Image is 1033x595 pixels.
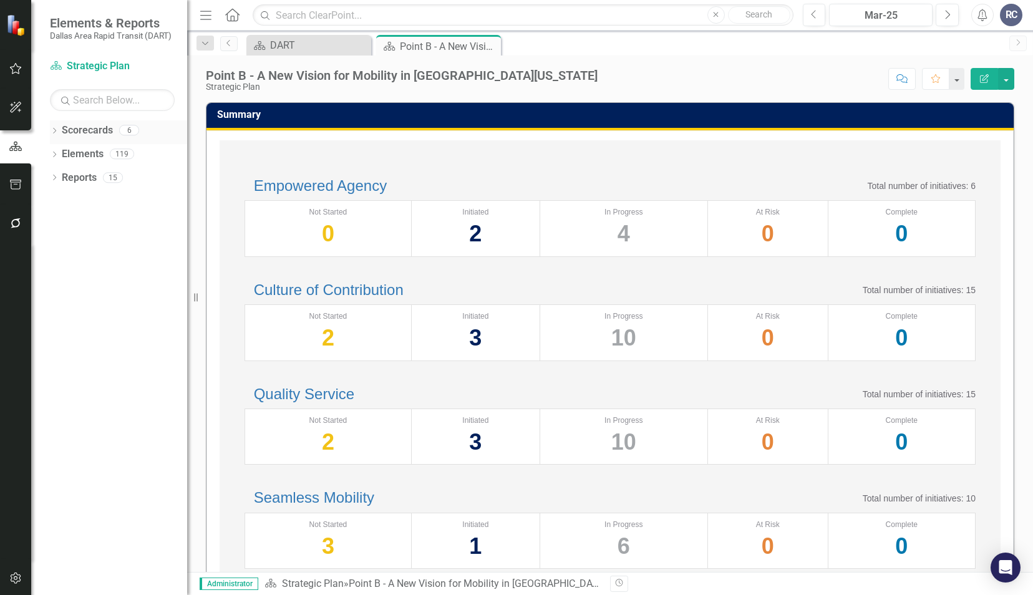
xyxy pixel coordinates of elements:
div: DART [270,37,368,53]
a: Quality Service [254,385,354,402]
div: 0 [714,218,822,249]
div: 0 [835,322,969,354]
span: Administrator [200,578,258,590]
div: Not Started [251,311,405,322]
div: At Risk [714,415,822,426]
div: Complete [835,311,969,322]
a: Reports [62,171,97,185]
div: 1 [418,530,533,562]
div: 0 [835,218,969,249]
a: DART [250,37,368,53]
div: At Risk [714,520,822,530]
button: RC [1000,4,1022,26]
div: 10 [546,322,701,354]
div: 0 [714,530,822,562]
div: Not Started [251,520,405,530]
p: Total number of initiatives: 10 [863,492,976,505]
div: 119 [110,149,134,160]
div: At Risk [714,207,822,218]
div: Not Started [251,207,405,218]
div: 3 [418,322,533,354]
a: Strategic Plan [282,578,344,589]
div: Strategic Plan [206,82,598,92]
small: Dallas Area Rapid Transit (DART) [50,31,172,41]
p: Total number of initiatives: 15 [863,388,976,400]
div: Point B - A New Vision for Mobility in [GEOGRAPHIC_DATA][US_STATE] [400,39,498,54]
div: 10 [546,426,701,458]
div: In Progress [546,415,701,426]
button: Search [728,6,790,24]
div: Point B - A New Vision for Mobility in [GEOGRAPHIC_DATA][US_STATE] [206,69,598,82]
button: Mar-25 [829,4,933,26]
div: In Progress [546,311,701,322]
p: Total number of initiatives: 6 [867,180,976,192]
img: ClearPoint Strategy [6,14,28,36]
a: Scorecards [62,123,113,138]
div: 0 [714,426,822,458]
a: Elements [62,147,104,162]
div: 15 [103,172,123,183]
div: Mar-25 [833,8,928,23]
input: Search Below... [50,89,175,111]
div: 0 [835,426,969,458]
div: 3 [251,530,405,562]
div: Complete [835,207,969,218]
div: In Progress [546,207,701,218]
div: 6 [119,125,139,136]
a: Strategic Plan [50,59,175,74]
a: Culture of Contribution [254,281,404,298]
div: 0 [251,218,405,249]
span: Search [745,9,772,19]
div: Not Started [251,415,405,426]
div: 4 [546,218,701,249]
div: 0 [714,322,822,354]
div: Initiated [418,520,533,530]
div: Initiated [418,207,533,218]
h3: Summary [217,109,1007,120]
div: 2 [251,322,405,354]
input: Search ClearPoint... [253,4,793,26]
div: 2 [418,218,533,249]
p: Total number of initiatives: 15 [863,284,976,296]
div: Complete [835,415,969,426]
div: 0 [835,530,969,562]
div: Complete [835,520,969,530]
div: 3 [418,426,533,458]
div: 2 [251,426,405,458]
div: » [264,577,601,591]
div: Initiated [418,415,533,426]
div: Point B - A New Vision for Mobility in [GEOGRAPHIC_DATA][US_STATE] [349,578,657,589]
div: Open Intercom Messenger [991,553,1021,583]
div: Initiated [418,311,533,322]
div: In Progress [546,520,701,530]
a: Empowered Agency [254,177,387,194]
div: 6 [546,530,701,562]
div: At Risk [714,311,822,322]
span: Elements & Reports [50,16,172,31]
a: Seamless Mobility [254,489,374,506]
